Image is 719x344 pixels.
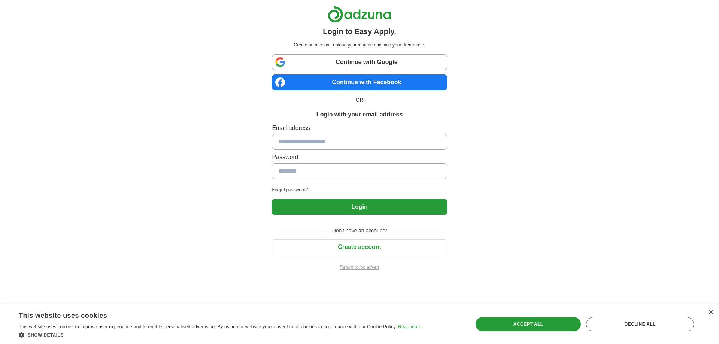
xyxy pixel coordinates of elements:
a: Forgot password? [272,186,447,193]
h1: Login to Easy Apply. [323,26,396,37]
p: Create an account, upload your resume and land your dream role. [273,42,445,48]
span: Don't have an account? [328,227,392,235]
a: Continue with Facebook [272,74,447,90]
div: Close [708,310,713,315]
label: Password [272,153,447,162]
span: This website uses cookies to improve user experience and to enable personalised advertising. By u... [19,324,397,329]
div: Accept all [476,317,581,331]
a: Create account [272,244,447,250]
label: Email address [272,124,447,133]
img: Adzuna logo [328,6,391,23]
a: Return to job advert [272,264,447,271]
div: Decline all [586,317,694,331]
h1: Login with your email address [316,110,403,119]
span: Show details [28,332,64,338]
button: Create account [272,239,447,255]
div: This website uses cookies [19,309,403,320]
span: OR [351,96,368,104]
div: Show details [19,331,421,338]
a: Continue with Google [272,54,447,70]
a: Read more, opens a new window [398,324,421,329]
button: Login [272,199,447,215]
